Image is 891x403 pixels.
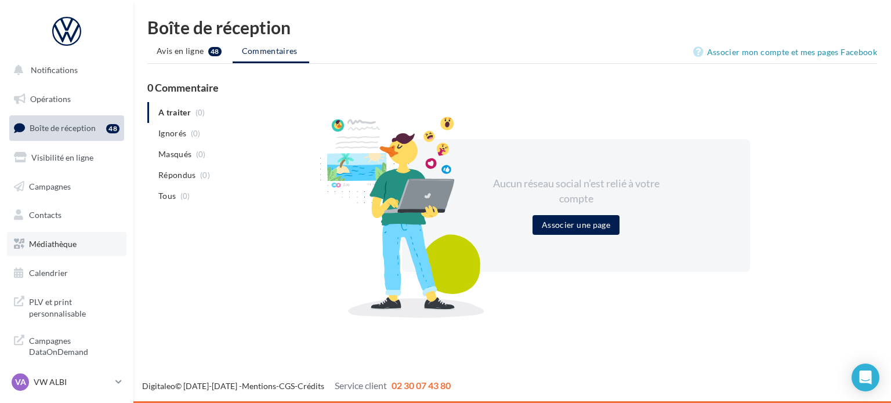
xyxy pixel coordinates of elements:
[29,239,77,249] span: Médiathèque
[533,215,620,235] button: Associer une page
[31,65,78,75] span: Notifications
[34,376,111,388] p: VW ALBI
[196,150,206,159] span: (0)
[142,381,451,391] span: © [DATE]-[DATE] - - -
[147,82,877,93] div: 0 Commentaire
[335,380,387,391] span: Service client
[7,115,126,140] a: Boîte de réception48
[693,45,877,59] a: Associer mon compte et mes pages Facebook
[29,181,71,191] span: Campagnes
[158,128,186,139] span: Ignorés
[158,169,196,181] span: Répondus
[30,123,96,133] span: Boîte de réception
[180,191,190,201] span: (0)
[106,124,119,133] div: 48
[7,175,126,199] a: Campagnes
[157,45,204,57] span: Avis en ligne
[208,47,222,56] div: 48
[242,381,276,391] a: Mentions
[29,268,68,278] span: Calendrier
[158,190,176,202] span: Tous
[31,153,93,162] span: Visibilité en ligne
[392,380,451,391] span: 02 30 07 43 80
[493,177,660,205] span: Aucun réseau social n’est relié à votre compte
[298,381,324,391] a: Crédits
[852,364,879,391] div: Open Intercom Messenger
[279,381,295,391] a: CGS
[158,148,191,160] span: Masqués
[9,371,124,393] a: VA VW ALBI
[15,376,26,388] span: VA
[142,381,175,391] a: Digitaleo
[29,294,119,319] span: PLV et print personnalisable
[7,146,126,170] a: Visibilité en ligne
[191,129,201,138] span: (0)
[200,170,210,180] span: (0)
[29,210,61,220] span: Contacts
[7,87,126,111] a: Opérations
[7,328,126,362] a: Campagnes DataOnDemand
[147,19,877,36] div: Boîte de réception
[7,232,126,256] a: Médiathèque
[7,261,126,285] a: Calendrier
[7,58,122,82] button: Notifications
[29,333,119,358] span: Campagnes DataOnDemand
[7,289,126,324] a: PLV et print personnalisable
[7,203,126,227] a: Contacts
[30,94,71,104] span: Opérations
